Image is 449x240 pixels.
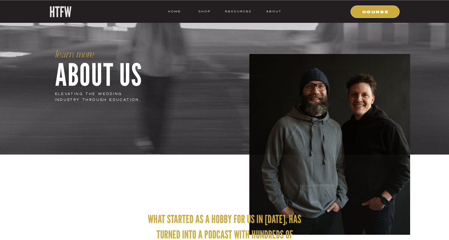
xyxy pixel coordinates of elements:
[55,91,144,103] p: elevating the wedding industry through education.
[355,9,397,14] a: COURSE
[168,9,181,14] a: HOME
[55,53,194,87] p: about us
[266,9,281,14] a: ABOUT
[223,9,252,14] a: resources
[55,49,215,60] h1: learn more
[193,9,217,14] a: shop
